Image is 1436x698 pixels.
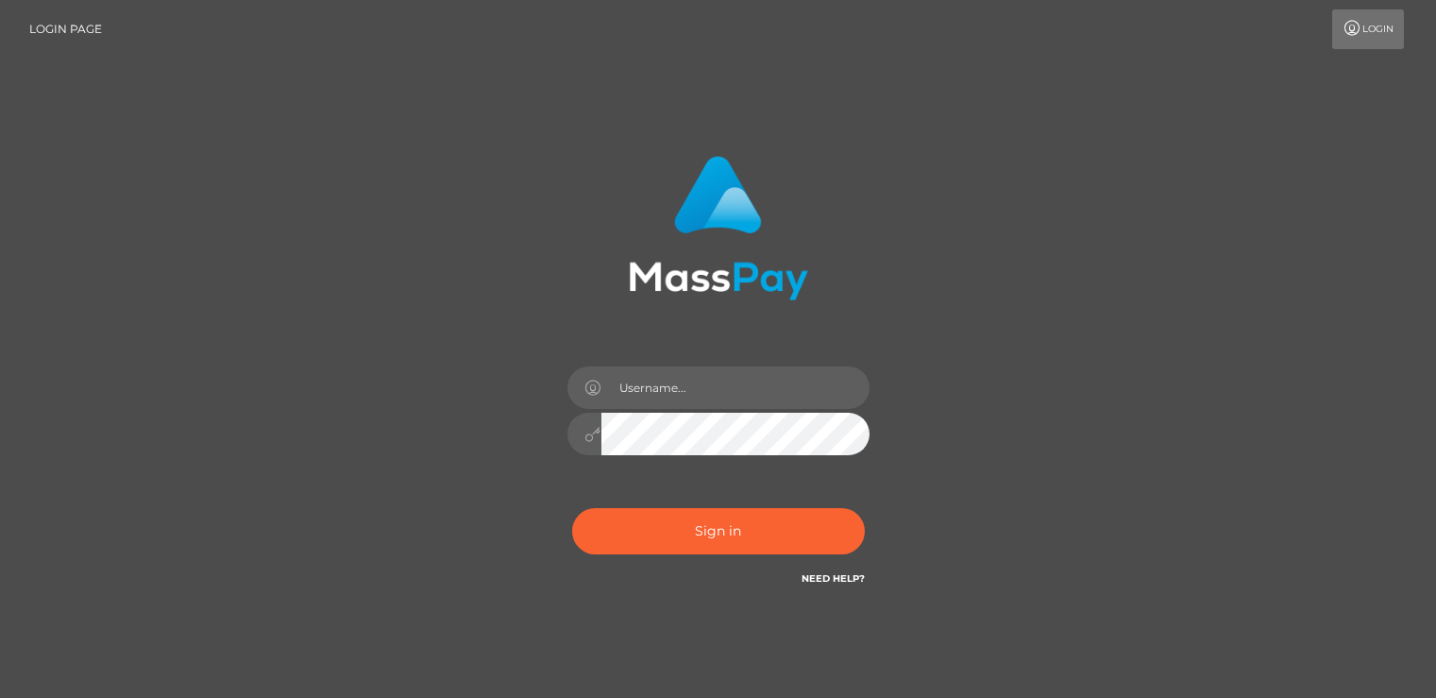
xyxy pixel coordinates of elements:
[601,366,870,409] input: Username...
[629,156,808,300] img: MassPay Login
[802,572,865,585] a: Need Help?
[29,9,102,49] a: Login Page
[1332,9,1404,49] a: Login
[572,508,865,554] button: Sign in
